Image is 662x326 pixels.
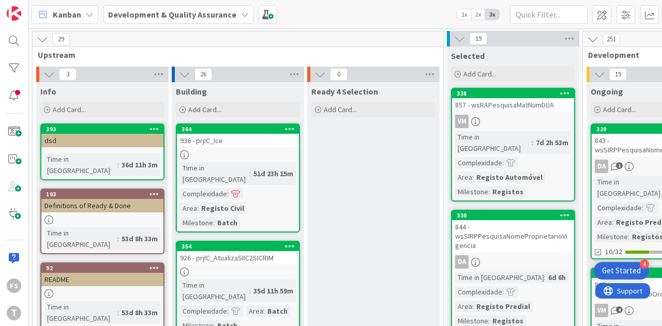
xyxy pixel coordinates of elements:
[628,231,629,242] span: :
[265,305,290,317] div: Batch
[41,134,163,147] div: dsd
[46,265,163,272] div: 92
[182,243,299,250] div: 354
[7,278,21,293] div: FS
[119,159,160,170] div: 36d 11h 3m
[180,217,213,228] div: Milestone
[463,69,496,79] span: Add Card...
[616,306,623,313] span: 4
[452,98,574,112] div: 857 - wsRAPesquisaMatNumDUA
[249,168,251,179] span: :
[452,255,574,269] div: DA
[246,305,263,317] div: Area
[215,217,240,228] div: Batch
[263,305,265,317] span: :
[46,126,163,133] div: 393
[452,89,574,112] div: 338857 - wsRAPesquisaMatNumDUA
[502,157,504,168] span: :
[22,2,47,14] span: Support
[117,233,119,244] span: :
[455,301,472,312] div: Area
[472,172,474,183] span: :
[176,86,207,97] span: Building
[177,251,299,265] div: 926 - prjIC_AtualizaSIIC2SICRIM
[603,33,620,45] span: 251
[180,280,249,302] div: Time in [GEOGRAPHIC_DATA]
[38,50,430,60] span: Upstream
[53,8,81,21] span: Kanban
[44,153,117,176] div: Time in [GEOGRAPHIC_DATA]
[46,191,163,198] div: 103
[546,272,568,283] div: 6d 6h
[532,137,533,148] span: :
[324,105,357,114] span: Add Card...
[605,246,622,257] span: 10/32
[177,242,299,265] div: 354926 - prjIC_AtualizaSIIC2SICRIM
[510,5,588,24] input: Quick Filter...
[452,211,574,220] div: 330
[609,68,627,81] span: 19
[595,202,642,213] div: Complexidade
[451,51,485,61] span: Selected
[455,172,472,183] div: Area
[455,286,502,298] div: Complexidade
[119,307,160,318] div: 53d 8h 33m
[474,301,533,312] div: Registo Predial
[595,304,608,317] div: VM
[177,134,299,147] div: 936 - prjIC_Ice
[7,306,21,320] div: T
[177,242,299,251] div: 354
[227,305,229,317] span: :
[603,105,636,114] span: Add Card...
[182,126,299,133] div: 364
[642,202,643,213] span: :
[544,272,546,283] span: :
[40,86,56,97] span: Info
[452,115,574,128] div: VM
[533,137,571,148] div: 7d 2h 53m
[176,123,300,232] a: 364936 - prjIC_IceTime in [GEOGRAPHIC_DATA]:51d 23h 15mComplexidade:Area:Registo CivilMilestone:B...
[188,105,221,114] span: Add Card...
[330,68,348,81] span: 0
[457,212,574,219] div: 330
[180,305,227,317] div: Complexidade
[41,125,163,134] div: 393
[251,285,296,297] div: 35d 11h 59m
[595,231,628,242] div: Milestone
[53,105,86,114] span: Add Card...
[41,199,163,212] div: Definitions of Ready & Done
[41,190,163,199] div: 103
[117,159,119,170] span: :
[119,233,160,244] div: 53d 8h 33m
[311,86,378,97] span: Ready 4 Selection
[199,203,247,214] div: Registo Civil
[40,123,164,180] a: 393dsdTime in [GEOGRAPHIC_DATA]:36d 11h 3m
[108,9,236,20] b: Development & Quality Assurance
[457,90,574,97] div: 338
[488,186,490,197] span: :
[41,190,163,212] div: 103Definitions of Ready & Done
[41,263,163,286] div: 92README
[455,186,488,197] div: Milestone
[180,188,227,199] div: Complexidade
[452,211,574,252] div: 330844 - wsSIRPPesquisaNomeProprietarioVigencia
[640,259,649,269] div: 4
[452,220,574,252] div: 844 - wsSIRPPesquisaNomeProprietarioVigencia
[213,217,215,228] span: :
[177,125,299,134] div: 364
[474,172,545,183] div: Registo Automóvel
[595,216,612,228] div: Area
[251,168,296,179] div: 51d 23h 15m
[594,262,649,280] div: Open Get Started checklist, remaining modules: 4
[41,273,163,286] div: README
[227,188,229,199] span: :
[471,9,485,20] span: 2x
[455,272,544,283] div: Time in [GEOGRAPHIC_DATA]
[470,33,487,45] span: 19
[455,131,532,154] div: Time in [GEOGRAPHIC_DATA]
[485,9,499,20] span: 3x
[44,301,117,324] div: Time in [GEOGRAPHIC_DATA]
[490,186,526,197] div: Registos
[502,286,504,298] span: :
[52,33,70,45] span: 29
